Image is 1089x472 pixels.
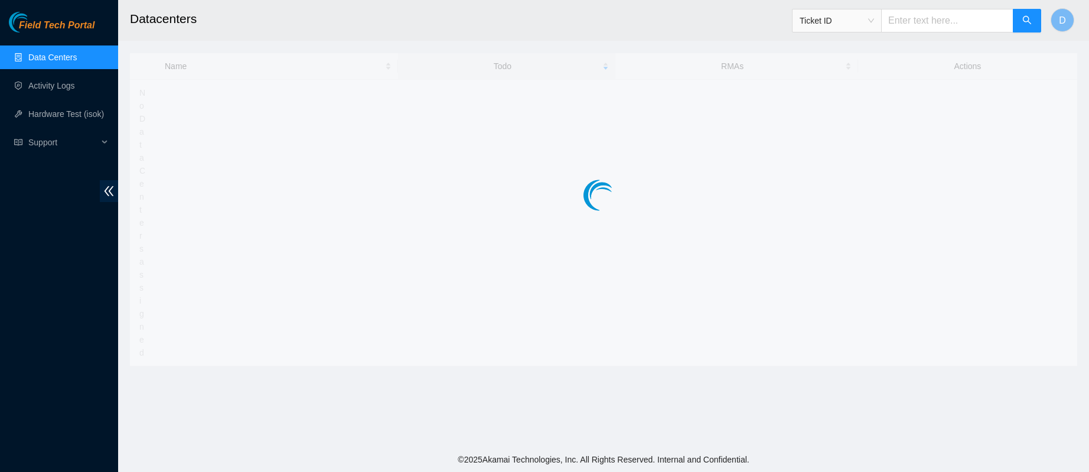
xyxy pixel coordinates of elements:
img: Akamai Technologies [9,12,60,32]
span: Ticket ID [800,12,874,30]
button: search [1013,9,1041,32]
span: read [14,138,22,147]
a: Akamai TechnologiesField Tech Portal [9,21,94,37]
span: Field Tech Portal [19,20,94,31]
span: Support [28,131,98,154]
footer: © 2025 Akamai Technologies, Inc. All Rights Reserved. Internal and Confidential. [118,447,1089,472]
span: double-left [100,180,118,202]
a: Activity Logs [28,81,75,90]
span: D [1059,13,1066,28]
span: search [1022,15,1032,27]
button: D [1051,8,1074,32]
a: Hardware Test (isok) [28,109,104,119]
input: Enter text here... [881,9,1013,32]
a: Data Centers [28,53,77,62]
